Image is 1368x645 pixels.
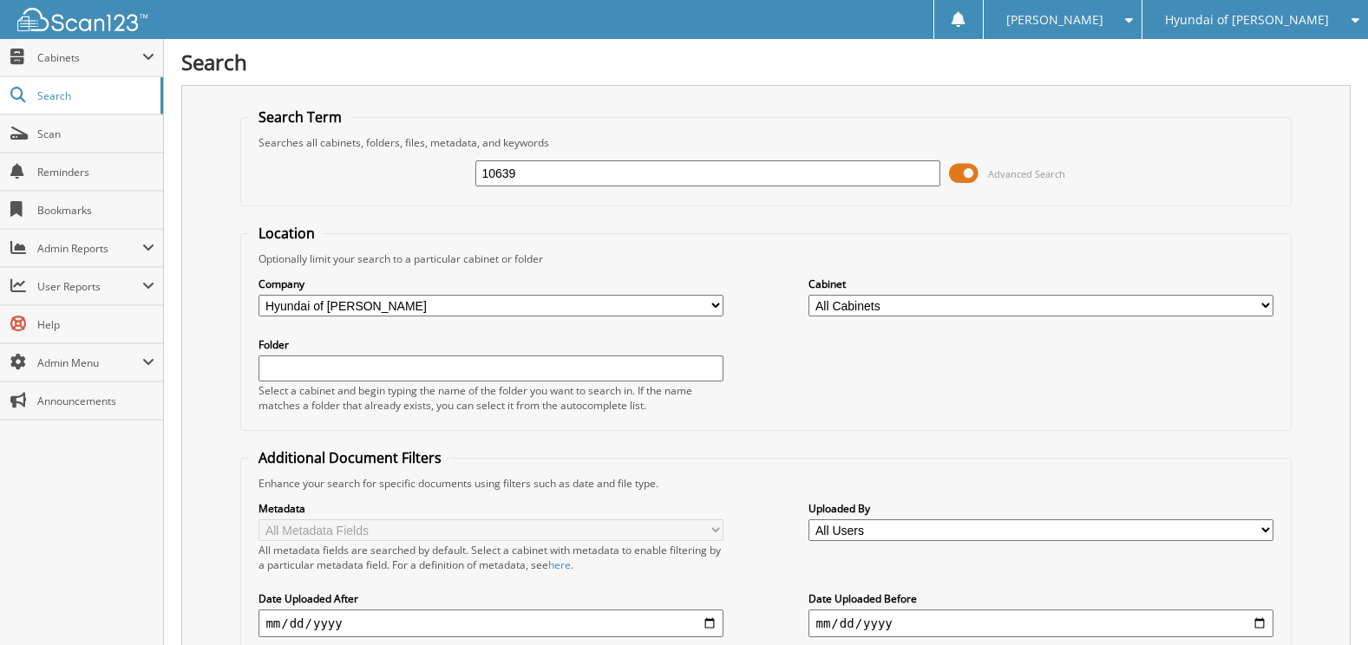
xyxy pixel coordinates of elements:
[808,277,1273,291] label: Cabinet
[37,394,154,408] span: Announcements
[17,8,147,31] img: scan123-logo-white.svg
[250,135,1281,150] div: Searches all cabinets, folders, files, metadata, and keywords
[259,609,723,637] input: start
[250,476,1281,491] div: Enhance your search for specific documents using filters such as date and file type.
[37,165,154,179] span: Reminders
[1281,562,1368,645] iframe: Chat Widget
[250,251,1281,266] div: Optionally limit your search to a particular cabinet or folder
[548,557,571,572] a: here
[37,279,142,294] span: User Reports
[259,337,723,352] label: Folder
[250,224,324,243] legend: Location
[250,448,450,467] legend: Additional Document Filters
[988,167,1065,180] span: Advanced Search
[808,501,1273,516] label: Uploaded By
[1165,15,1329,25] span: Hyundai of [PERSON_NAME]
[37,50,142,65] span: Cabinets
[259,543,723,572] div: All metadata fields are searched by default. Select a cabinet with metadata to enable filtering b...
[37,203,154,218] span: Bookmarks
[808,609,1273,637] input: end
[259,277,723,291] label: Company
[808,591,1273,606] label: Date Uploaded Before
[37,241,142,256] span: Admin Reports
[37,88,152,103] span: Search
[259,383,723,413] div: Select a cabinet and begin typing the name of the folder you want to search in. If the name match...
[259,501,723,516] label: Metadata
[37,127,154,141] span: Scan
[1006,15,1103,25] span: [PERSON_NAME]
[37,317,154,332] span: Help
[259,591,723,606] label: Date Uploaded After
[37,355,142,370] span: Admin Menu
[181,48,1351,76] h1: Search
[250,107,350,127] legend: Search Term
